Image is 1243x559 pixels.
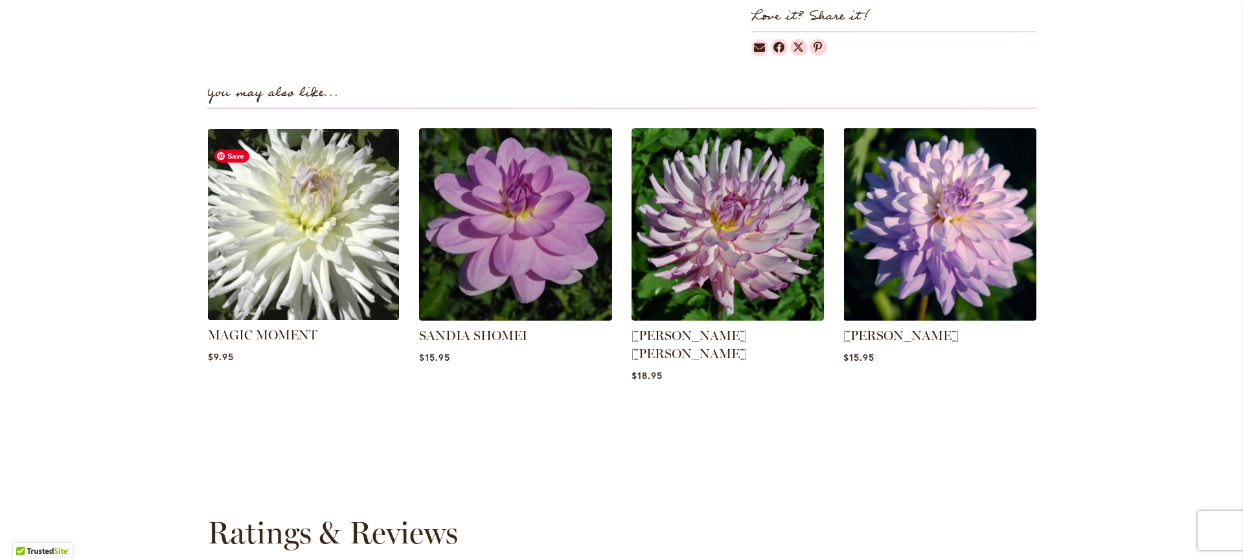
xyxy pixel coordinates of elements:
[771,39,788,56] a: Dahlias on Facebook
[207,514,458,551] strong: Ratings & Reviews
[632,328,747,361] a: [PERSON_NAME] [PERSON_NAME]
[208,327,317,343] a: MAGIC MOMENT
[208,350,234,363] span: $9.95
[214,150,249,163] span: Save
[843,351,874,363] span: $15.95
[751,6,870,27] strong: Love it? Share it!
[843,128,1036,321] img: JORDAN NICOLE
[632,128,825,321] img: LEILA SAVANNA ROSE
[419,128,612,321] img: SANDIA SHOMEI
[419,311,612,323] a: SANDIA SHOMEI
[207,82,339,104] strong: You may also like...
[632,369,663,382] span: $18.95
[632,311,825,323] a: LEILA SAVANNA ROSE
[843,311,1036,323] a: JORDAN NICOLE
[203,124,404,325] img: MAGIC MOMENT
[208,310,400,323] a: MAGIC MOMENT
[419,328,527,343] a: SANDIA SHOMEI
[843,328,959,343] a: [PERSON_NAME]
[790,39,807,56] a: Dahlias on Twitter
[810,39,827,56] a: Dahlias on Pinterest
[419,351,450,363] span: $15.95
[10,513,46,549] iframe: Launch Accessibility Center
